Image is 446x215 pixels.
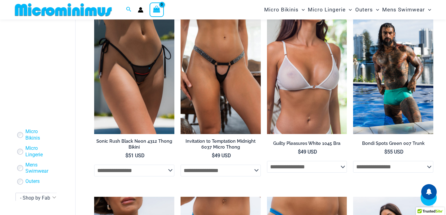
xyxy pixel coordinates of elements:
span: Micro Lingerie [308,2,346,18]
h2: Sonic Rush Black Neon 4312 Thong Bikini [94,138,174,150]
a: Guilty Pleasures White 1045 Bra [267,141,347,149]
h2: Guilty Pleasures White 1045 Bra [267,141,347,146]
a: Sonic Rush Black Neon 4312 Thong Bikini [94,138,174,152]
img: Guilty Pleasures White 1045 Bra 01 [267,14,347,134]
bdi: 55 USD [384,149,404,155]
a: Sonic Rush Black Neon 4312 Thong Bikini 01Sonic Rush Black Neon 4312 Thong Bikini 02Sonic Rush Bl... [94,14,174,134]
a: OutersMenu ToggleMenu Toggle [354,2,381,18]
nav: Site Navigation [262,1,434,19]
span: Menu Toggle [299,2,305,18]
span: Menu Toggle [346,2,352,18]
a: Mens SwimwearMenu ToggleMenu Toggle [381,2,433,18]
a: Micro LingerieMenu ToggleMenu Toggle [306,2,353,18]
a: Guilty Pleasures White 1045 Bra 01Guilty Pleasures White 1045 Bra 02Guilty Pleasures White 1045 B... [267,14,347,134]
span: $ [384,149,387,155]
img: MM SHOP LOGO FLAT [12,3,114,17]
span: - Shop by Fabric [16,193,59,203]
span: $ [298,149,301,155]
a: Search icon link [126,6,132,14]
a: Bondi Spots Green 007 Trunk [353,141,433,149]
a: Invitation to Temptation Midnight 6037 Micro Thong [181,138,261,152]
h2: Bondi Spots Green 007 Trunk [353,141,433,146]
span: Menu Toggle [425,2,431,18]
bdi: 51 USD [125,153,145,158]
span: Mens Swimwear [382,2,425,18]
a: Micro Bikinis [25,129,52,142]
span: $ [125,153,128,158]
bdi: 49 USD [212,153,231,158]
img: Sonic Rush Black Neon 4312 Thong Bikini 01 [94,14,174,134]
span: Micro Bikinis [264,2,299,18]
a: Account icon link [138,7,143,13]
span: Outers [355,2,373,18]
a: Invitation to Temptation Midnight Thong 1954 01Invitation to Temptation Midnight Thong 1954 02Inv... [181,14,261,134]
a: Bondi Spots Green 007 Trunk 07Bondi Spots Green 007 Trunk 03Bondi Spots Green 007 Trunk 03 [353,14,433,134]
span: - Shop by Fabric [20,195,55,201]
img: Bondi Spots Green 007 Trunk 07 [353,14,433,134]
span: - Shop by Fabric [15,193,59,203]
a: Micro BikinisMenu ToggleMenu Toggle [263,2,306,18]
h2: Invitation to Temptation Midnight 6037 Micro Thong [181,138,261,150]
bdi: 49 USD [298,149,317,155]
a: Micro Lingerie [25,145,52,158]
img: Invitation to Temptation Midnight Thong 1954 01 [181,14,261,134]
a: View Shopping Cart, empty [150,2,164,17]
span: $ [212,153,215,158]
span: Menu Toggle [373,2,379,18]
a: Mens Swimwear [25,162,52,175]
a: Outers [25,178,40,185]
